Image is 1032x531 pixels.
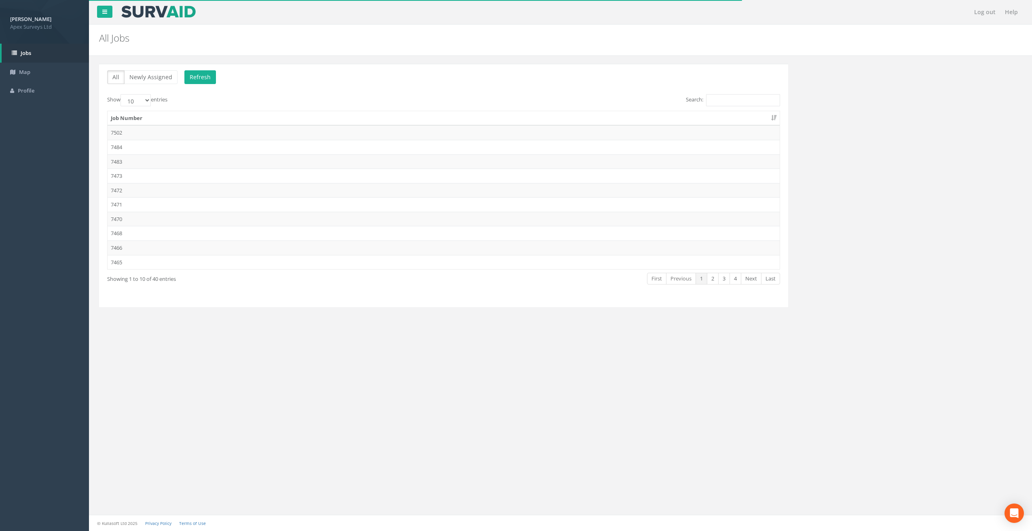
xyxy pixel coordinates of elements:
td: 7502 [108,125,780,140]
button: All [107,70,125,84]
a: [PERSON_NAME] Apex Surveys Ltd [10,13,79,30]
td: 7465 [108,255,780,270]
select: Showentries [121,94,151,106]
button: Newly Assigned [124,70,178,84]
td: 7466 [108,240,780,255]
td: 7483 [108,154,780,169]
a: Last [761,273,780,284]
a: Privacy Policy [145,520,171,526]
span: Jobs [21,49,31,57]
div: Open Intercom Messenger [1005,504,1024,523]
strong: [PERSON_NAME] [10,15,51,23]
h2: All Jobs [99,33,866,43]
a: Terms of Use [179,520,206,526]
a: Previous [666,273,696,284]
td: 7468 [108,226,780,240]
a: Next [741,273,761,284]
label: Show entries [107,94,167,106]
label: Search: [686,94,780,106]
input: Search: [706,94,780,106]
button: Refresh [184,70,216,84]
a: 3 [718,273,730,284]
td: 7473 [108,169,780,183]
td: 7484 [108,140,780,154]
td: 7471 [108,197,780,212]
td: 7472 [108,183,780,198]
td: 7470 [108,212,780,226]
a: 2 [707,273,719,284]
a: First [647,273,666,284]
th: Job Number: activate to sort column ascending [108,111,780,126]
span: Profile [18,87,34,94]
a: 1 [696,273,707,284]
a: Jobs [2,44,89,63]
span: Apex Surveys Ltd [10,23,79,31]
a: 4 [730,273,741,284]
div: Showing 1 to 10 of 40 entries [107,272,381,283]
small: © Kullasoft Ltd 2025 [97,520,137,526]
span: Map [19,68,30,76]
